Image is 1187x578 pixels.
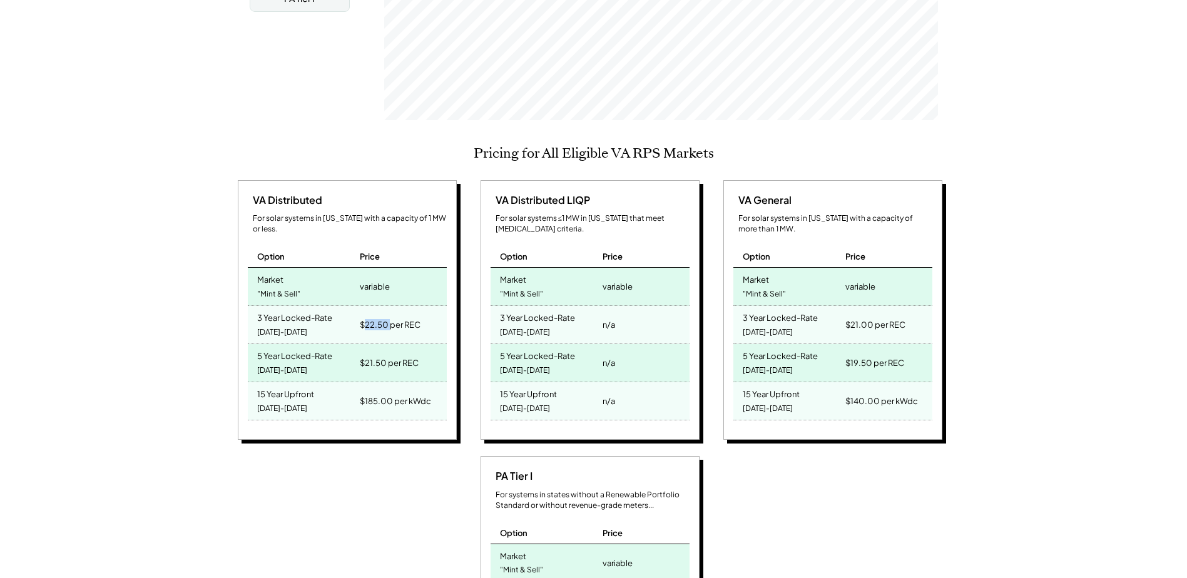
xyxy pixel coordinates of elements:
div: [DATE]-[DATE] [257,400,307,417]
div: n/a [603,316,615,333]
div: Market [500,271,526,285]
div: For solar systems ≤1 MW in [US_STATE] that meet [MEDICAL_DATA] criteria. [496,213,690,235]
div: variable [603,554,633,572]
div: n/a [603,354,615,372]
div: VA Distributed LIQP [491,193,590,207]
div: 3 Year Locked-Rate [743,309,818,323]
div: [DATE]-[DATE] [500,362,550,379]
div: [DATE]-[DATE] [500,400,550,417]
div: Price [845,251,865,262]
div: variable [603,278,633,295]
div: $19.50 per REC [845,354,904,372]
div: 5 Year Locked-Rate [257,347,332,362]
div: [DATE]-[DATE] [743,362,793,379]
div: 15 Year Upfront [500,385,557,400]
div: Option [500,527,527,539]
div: $140.00 per kWdc [845,392,918,410]
div: For solar systems in [US_STATE] with a capacity of more than 1 MW. [738,213,932,235]
div: Price [360,251,380,262]
div: 15 Year Upfront [257,385,314,400]
div: [DATE]-[DATE] [500,324,550,341]
div: [DATE]-[DATE] [257,362,307,379]
div: VA Distributed [248,193,322,207]
div: Price [603,527,623,539]
div: "Mint & Sell" [500,286,543,303]
div: 5 Year Locked-Rate [743,347,818,362]
div: n/a [603,392,615,410]
div: $22.50 per REC [360,316,420,333]
div: 3 Year Locked-Rate [500,309,575,323]
div: Market [743,271,769,285]
div: Option [500,251,527,262]
div: Option [743,251,770,262]
div: [DATE]-[DATE] [743,400,793,417]
div: Option [257,251,285,262]
div: 3 Year Locked-Rate [257,309,332,323]
div: 5 Year Locked-Rate [500,347,575,362]
div: "Mint & Sell" [743,286,786,303]
div: "Mint & Sell" [257,286,300,303]
div: [DATE]-[DATE] [257,324,307,341]
div: PA Tier I [491,469,532,483]
div: 15 Year Upfront [743,385,800,400]
div: $21.00 per REC [845,316,905,333]
div: For solar systems in [US_STATE] with a capacity of 1 MW or less. [253,213,447,235]
div: Market [500,547,526,562]
div: $21.50 per REC [360,354,419,372]
div: Market [257,271,283,285]
div: variable [845,278,875,295]
div: For systems in states without a Renewable Portfolio Standard or without revenue-grade meters... [496,490,690,511]
div: [DATE]-[DATE] [743,324,793,341]
div: $185.00 per kWdc [360,392,431,410]
div: VA General [733,193,792,207]
h2: Pricing for All Eligible VA RPS Markets [474,145,714,161]
div: variable [360,278,390,295]
div: Price [603,251,623,262]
